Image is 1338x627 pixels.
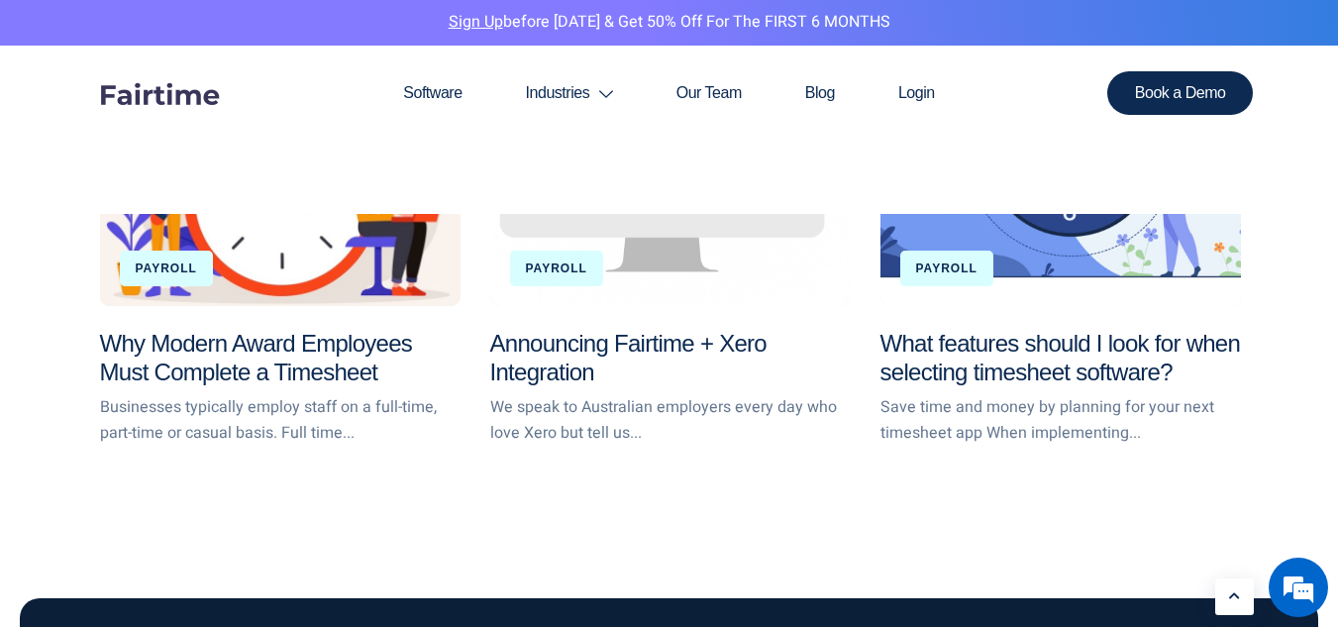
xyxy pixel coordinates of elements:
[773,46,867,141] a: Blog
[115,187,273,387] span: We're online!
[449,10,503,34] a: Sign Up
[136,261,197,275] a: Payroll
[371,46,493,141] a: Software
[494,46,645,141] a: Industries
[325,10,372,57] div: Minimize live chat window
[490,395,851,446] p: We speak to Australian employers every day who love Xero but tell us...
[867,46,967,141] a: Login
[103,111,333,137] div: Chat with us now
[490,330,767,385] a: Announcing Fairtime + Xero Integration
[526,261,587,275] a: Payroll
[15,10,1323,36] p: before [DATE] & Get 50% Off for the FIRST 6 MONTHS
[916,261,978,275] a: Payroll
[880,395,1241,446] p: Save time and money by planning for your next timesheet app When implementing...
[880,330,1241,385] a: What features should I look for when selecting timesheet software?
[100,330,413,385] a: Why Modern Award Employees Must Complete a Timesheet
[1135,85,1226,101] span: Book a Demo
[100,395,461,446] p: Businesses typically employ staff on a full-time, part-time or casual basis. Full time...
[645,46,773,141] a: Our Team
[1215,578,1254,615] a: Learn More
[1107,71,1254,115] a: Book a Demo
[10,417,377,486] textarea: Type your message and hit 'Enter'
